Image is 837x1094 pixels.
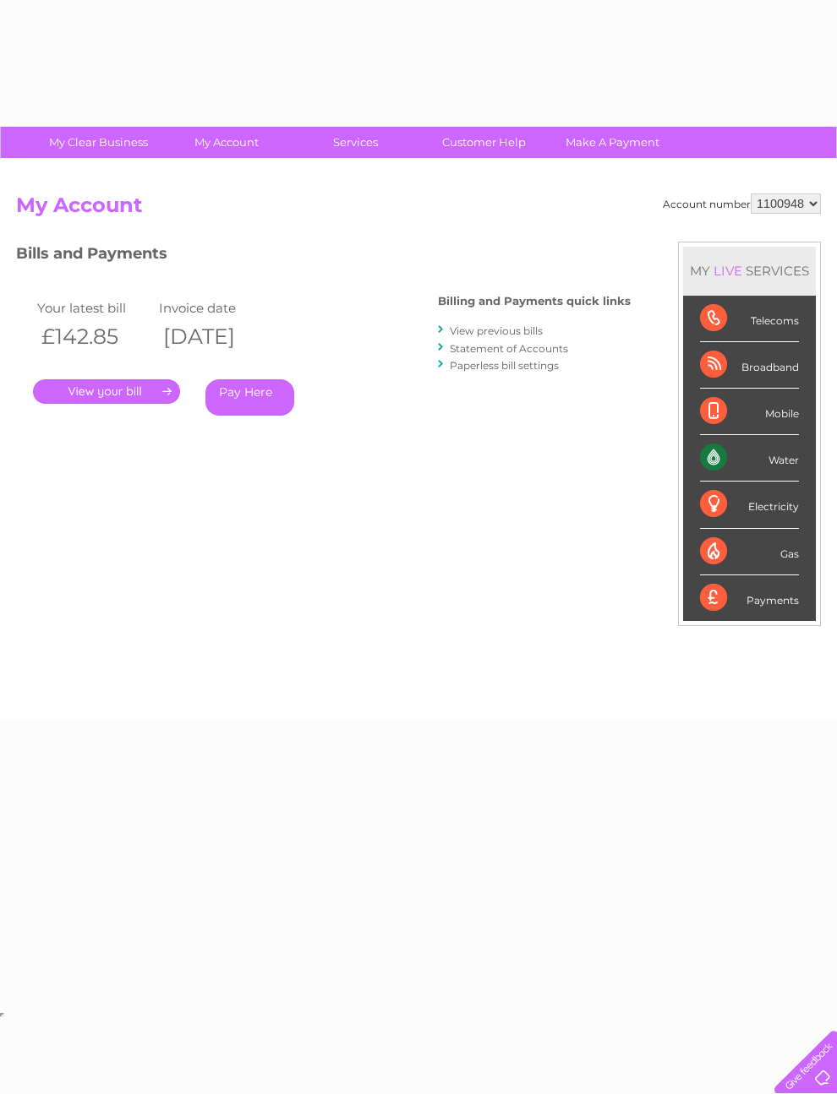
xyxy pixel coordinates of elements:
a: My Clear Business [29,127,168,158]
a: Customer Help [414,127,554,158]
td: Your latest bill [33,297,155,319]
a: Statement of Accounts [450,342,568,355]
div: MY SERVICES [683,247,816,295]
a: Pay Here [205,379,294,416]
th: [DATE] [155,319,276,354]
div: Telecoms [700,296,799,342]
a: Paperless bill settings [450,359,559,372]
th: £142.85 [33,319,155,354]
div: Broadband [700,342,799,389]
a: Services [286,127,425,158]
h4: Billing and Payments quick links [438,295,631,308]
a: Make A Payment [543,127,682,158]
div: Payments [700,575,799,621]
div: Account number [663,193,821,214]
div: Electricity [700,482,799,528]
div: Mobile [700,389,799,435]
a: . [33,379,180,404]
div: Water [700,435,799,482]
a: My Account [157,127,297,158]
h3: Bills and Payments [16,242,631,271]
h2: My Account [16,193,821,226]
a: View previous bills [450,324,543,337]
td: Invoice date [155,297,276,319]
div: LIVE [710,263,746,279]
div: Gas [700,529,799,575]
